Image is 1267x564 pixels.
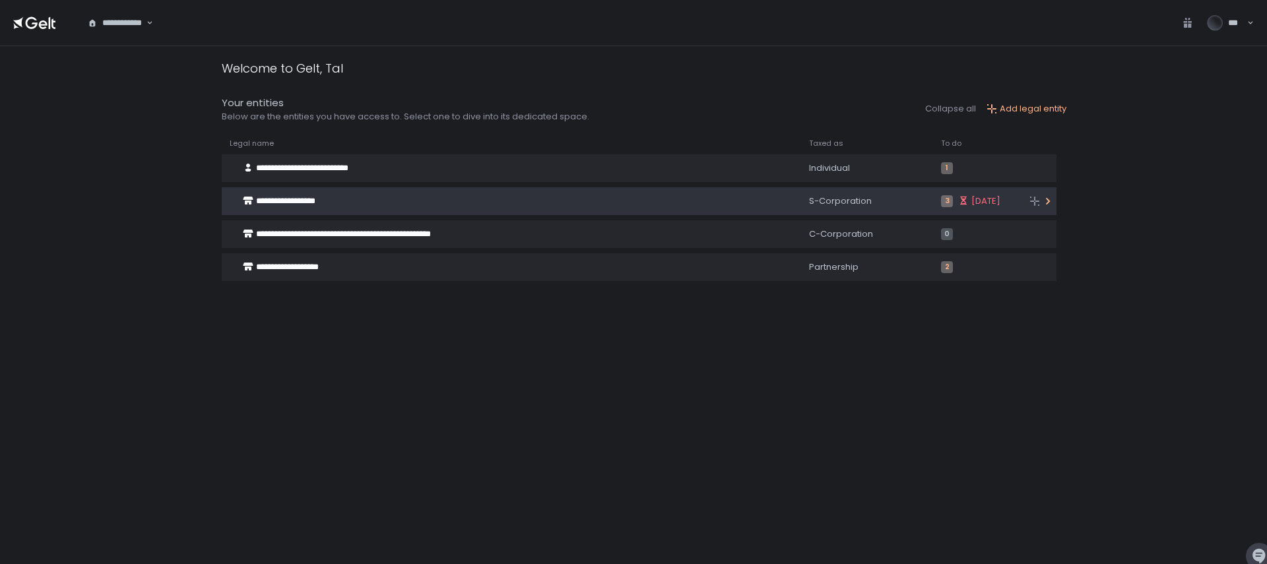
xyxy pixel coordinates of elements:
[809,139,843,148] span: Taxed as
[230,139,274,148] span: Legal name
[971,195,1000,207] span: [DATE]
[809,195,925,207] div: S-Corporation
[941,162,953,174] span: 1
[222,111,589,123] div: Below are the entities you have access to. Select one to dive into its dedicated space.
[941,228,953,240] span: 0
[941,139,961,148] span: To do
[941,195,953,207] span: 3
[941,261,953,273] span: 2
[222,96,589,111] div: Your entities
[987,103,1066,115] button: Add legal entity
[222,59,343,77] div: Welcome to Gelt, Tal
[925,103,976,115] button: Collapse all
[809,162,925,174] div: Individual
[809,261,925,273] div: Partnership
[809,228,925,240] div: C-Corporation
[79,9,153,37] div: Search for option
